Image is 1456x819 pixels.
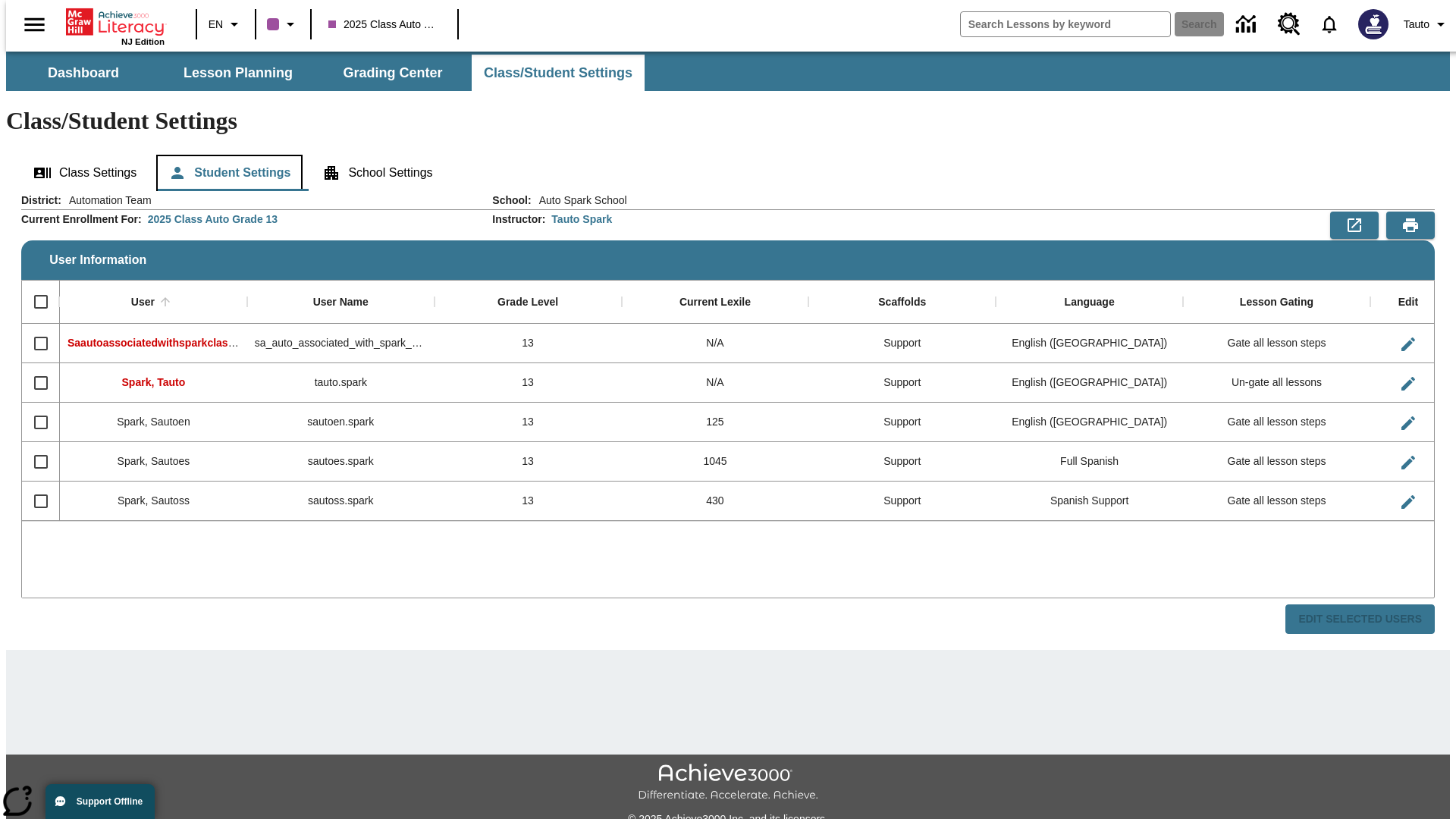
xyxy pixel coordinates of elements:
button: Edit User [1393,329,1423,359]
div: Edit [1398,296,1418,309]
div: sa_auto_associated_with_spark_classes [247,324,435,363]
h2: District : [21,194,61,207]
span: Spark, Tauto [122,376,186,388]
button: Print Preview [1386,212,1435,239]
div: N/A [622,363,809,403]
span: Spark, Sautoss [118,494,190,507]
div: English (US) [996,403,1183,442]
a: Resource Center, Will open in new tab [1269,4,1310,45]
button: Dashboard [8,55,159,91]
a: Home [66,7,165,37]
div: Support [808,403,996,442]
span: Support Offline [77,796,143,807]
div: Spanish Support [996,482,1183,521]
button: Select a new avatar [1349,5,1398,44]
button: Edit User [1393,447,1423,478]
span: Lesson Planning [184,64,293,82]
div: Tauto Spark [551,212,612,227]
span: Automation Team [61,193,152,208]
button: Language: EN, Select a language [202,11,250,38]
span: Spark, Sautoes [118,455,190,467]
div: 1045 [622,442,809,482]
div: 13 [435,403,622,442]
div: Gate all lesson steps [1183,482,1370,521]
div: Language [1065,296,1115,309]
div: 13 [435,363,622,403]
h1: Class/Student Settings [6,107,1450,135]
span: Tauto [1404,17,1429,33]
div: Class/Student Settings [21,155,1435,191]
div: Scaffolds [878,296,926,309]
div: Gate all lesson steps [1183,403,1370,442]
div: Current Lexile [679,296,751,309]
button: Class color is purple. Change class color [261,11,306,38]
div: Full Spanish [996,442,1183,482]
button: Edit User [1393,408,1423,438]
button: Profile/Settings [1398,11,1456,38]
span: EN [209,17,223,33]
div: tauto.spark [247,363,435,403]
a: Notifications [1310,5,1349,44]
div: User [131,296,155,309]
button: Class Settings [21,155,149,191]
button: Grading Center [317,55,469,91]
img: Achieve3000 Differentiate Accelerate Achieve [638,764,818,802]
button: Student Settings [156,155,303,191]
h2: Instructor : [492,213,545,226]
div: sautoes.spark [247,442,435,482]
div: User Name [313,296,369,309]
div: Lesson Gating [1240,296,1313,309]
span: NJ Edition [121,37,165,46]
span: Saautoassociatedwithsparkclass, Saautoassociatedwithsparkclass [67,337,406,349]
button: Open side menu [12,2,57,47]
div: Un-gate all lessons [1183,363,1370,403]
div: 13 [435,324,622,363]
div: Support [808,363,996,403]
button: Export to CSV [1330,212,1379,239]
div: sautoss.spark [247,482,435,521]
div: Support [808,324,996,363]
div: 2025 Class Auto Grade 13 [148,212,278,227]
div: Gate all lesson steps [1183,442,1370,482]
span: Dashboard [48,64,119,82]
button: Class/Student Settings [472,55,645,91]
div: 13 [435,442,622,482]
div: sautoen.spark [247,403,435,442]
a: Data Center [1227,4,1269,45]
span: Grading Center [343,64,442,82]
div: SubNavbar [6,52,1450,91]
div: Support [808,482,996,521]
span: Auto Spark School [532,193,627,208]
div: Gate all lesson steps [1183,324,1370,363]
h2: School : [492,194,531,207]
div: English (US) [996,324,1183,363]
div: User Information [21,193,1435,635]
button: Edit User [1393,487,1423,517]
span: Spark, Sautoen [117,416,190,428]
div: 13 [435,482,622,521]
button: School Settings [310,155,444,191]
img: Avatar [1358,9,1389,39]
div: Grade Level [497,296,558,309]
span: 2025 Class Auto Grade 13 [328,17,441,33]
div: English (US) [996,363,1183,403]
button: Support Offline [45,784,155,819]
button: Lesson Planning [162,55,314,91]
span: Class/Student Settings [484,64,632,82]
div: 125 [622,403,809,442]
button: Edit User [1393,369,1423,399]
span: User Information [49,253,146,267]
div: Support [808,442,996,482]
input: search field [961,12,1170,36]
div: 430 [622,482,809,521]
div: SubNavbar [6,55,646,91]
h2: Current Enrollment For : [21,213,142,226]
div: N/A [622,324,809,363]
div: Home [66,5,165,46]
